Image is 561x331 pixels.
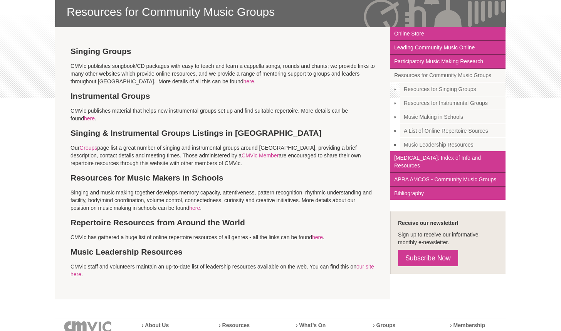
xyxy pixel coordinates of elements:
a: Resources for Singing Groups [400,83,506,96]
p: CMVic staff and volunteers maintain an up-to-date list of leadership resources available on the w... [71,263,375,278]
strong: Receive our newsletter! [398,220,459,226]
a: Resources for Instrumental Groups [400,96,506,110]
a: here [243,78,254,84]
a: › Membership [450,322,485,328]
a: Leading Community Music Online [390,41,506,55]
a: › What’s On [296,322,326,328]
p: Singing and music making together develops memory capacity, attentiveness, pattern recognition, r... [71,189,375,212]
h3: Singing & Instrumental Groups Listings in [GEOGRAPHIC_DATA] [71,128,375,138]
a: our site here [71,263,374,277]
p: CMVic publishes songbook/CD packages with easy to teach and learn a cappella songs, rounds and ch... [71,62,375,85]
p: CMVic publishes material that helps new instrumental groups set up and find suitable repertoire. ... [71,107,375,122]
h3: Resources for Music Makers in Schools [71,173,375,183]
a: [MEDICAL_DATA]: Index of Info and Resources [390,151,506,173]
a: Music Leadership Resources [400,138,506,151]
a: › About Us [142,322,169,328]
a: Groups [79,145,97,151]
h3: Repertoire Resources from Around the World [71,218,375,228]
a: Online Store [390,27,506,41]
p: CMVic has gathered a huge list of online repertoire resources of all genres - all the links can b... [71,233,375,241]
a: Participatory Music Making Research [390,55,506,69]
a: › Resources [219,322,250,328]
a: here [189,205,200,211]
span: Resources for Community Music Groups [67,5,494,19]
a: APRA AMCOS - Community Music Groups [390,173,506,187]
a: Subscribe Now [398,250,458,266]
a: A List of Online Repertoire Sources [400,124,506,138]
h3: Singing Groups [71,46,375,56]
h3: Instrumental Groups [71,91,375,101]
h3: Music Leadership Resources [71,247,375,257]
p: Our page list a great number of singing and instrumental groups around [GEOGRAPHIC_DATA], providi... [71,144,375,167]
a: Bibliography [390,187,506,200]
a: › Groups [373,322,395,328]
a: here [312,234,323,240]
a: here [84,115,95,122]
a: Resources for Community Music Groups [390,69,506,83]
a: Music Making in Schools [400,110,506,124]
a: CMVic Member [242,152,279,159]
p: Sign up to receive our informative monthly e-newsletter. [398,231,498,246]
